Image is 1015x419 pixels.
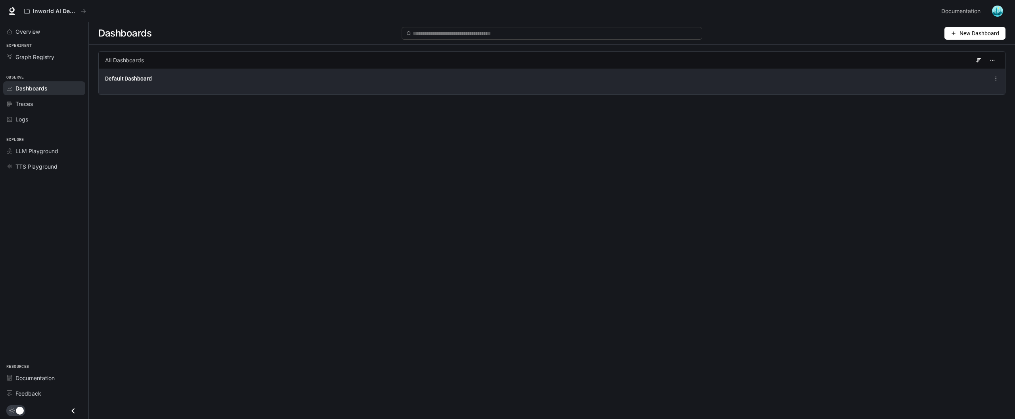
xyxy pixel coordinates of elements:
[15,389,41,398] span: Feedback
[3,160,85,173] a: TTS Playground
[959,29,999,38] span: New Dashboard
[941,6,981,16] span: Documentation
[3,50,85,64] a: Graph Registry
[15,162,57,171] span: TTS Playground
[3,371,85,385] a: Documentation
[15,374,55,382] span: Documentation
[105,75,152,83] a: Default Dashboard
[3,97,85,111] a: Traces
[16,406,24,415] span: Dark mode toggle
[64,403,82,419] button: Close drawer
[15,27,40,36] span: Overview
[3,144,85,158] a: LLM Playground
[15,84,48,92] span: Dashboards
[944,27,1005,40] button: New Dashboard
[3,386,85,400] a: Feedback
[3,25,85,38] a: Overview
[15,100,33,108] span: Traces
[21,3,90,19] button: All workspaces
[33,8,77,15] p: Inworld AI Demos
[15,115,28,123] span: Logs
[3,112,85,126] a: Logs
[105,56,144,64] span: All Dashboards
[3,81,85,95] a: Dashboards
[938,3,986,19] a: Documentation
[15,53,54,61] span: Graph Registry
[990,3,1005,19] button: User avatar
[98,25,151,41] span: Dashboards
[15,147,58,155] span: LLM Playground
[992,6,1003,17] img: User avatar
